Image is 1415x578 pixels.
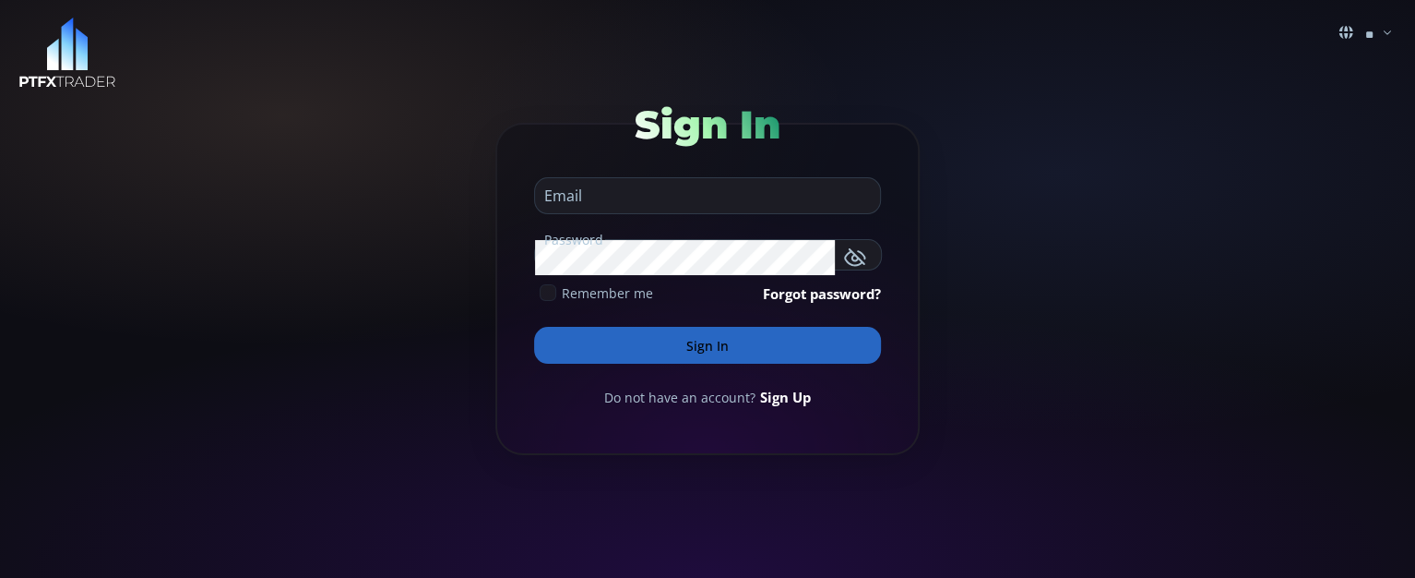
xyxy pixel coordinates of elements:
img: LOGO [18,18,116,89]
a: Sign Up [760,387,811,407]
div: Do not have an account? [534,387,881,407]
button: Sign In [534,327,881,364]
span: Sign In [635,101,780,149]
a: Forgot password? [763,283,881,304]
span: Remember me [562,283,653,303]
